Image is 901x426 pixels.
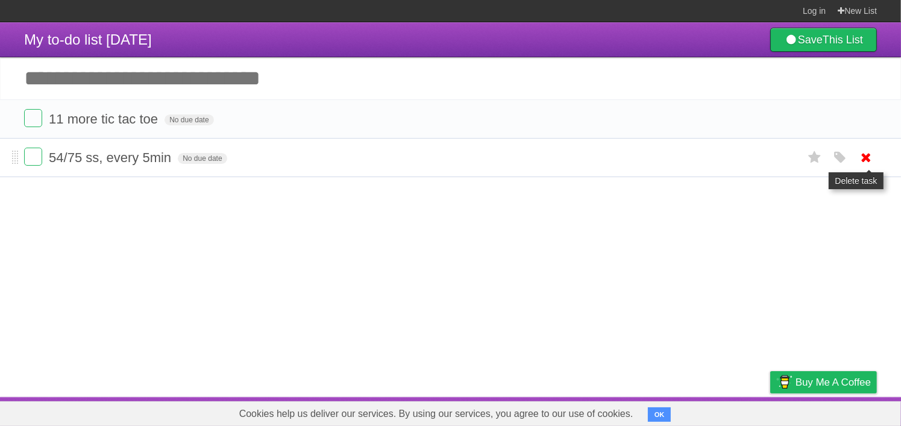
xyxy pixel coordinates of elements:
a: Developers [650,400,699,423]
a: Suggest a feature [801,400,877,423]
span: My to-do list [DATE] [24,31,152,48]
span: No due date [178,153,227,164]
label: Done [24,148,42,166]
span: 11 more tic tac toe [49,111,161,127]
span: 54/75 ss, every 5min [49,150,174,165]
img: Buy me a coffee [776,372,793,392]
a: Terms [714,400,740,423]
a: Buy me a coffee [770,371,877,393]
span: No due date [165,114,213,125]
a: About [610,400,635,423]
a: Privacy [755,400,786,423]
b: This List [823,34,863,46]
label: Star task [803,148,826,168]
a: SaveThis List [770,28,877,52]
button: OK [648,407,671,422]
span: Buy me a coffee [796,372,871,393]
label: Done [24,109,42,127]
span: Cookies help us deliver our services. By using our services, you agree to our use of cookies. [227,402,645,426]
